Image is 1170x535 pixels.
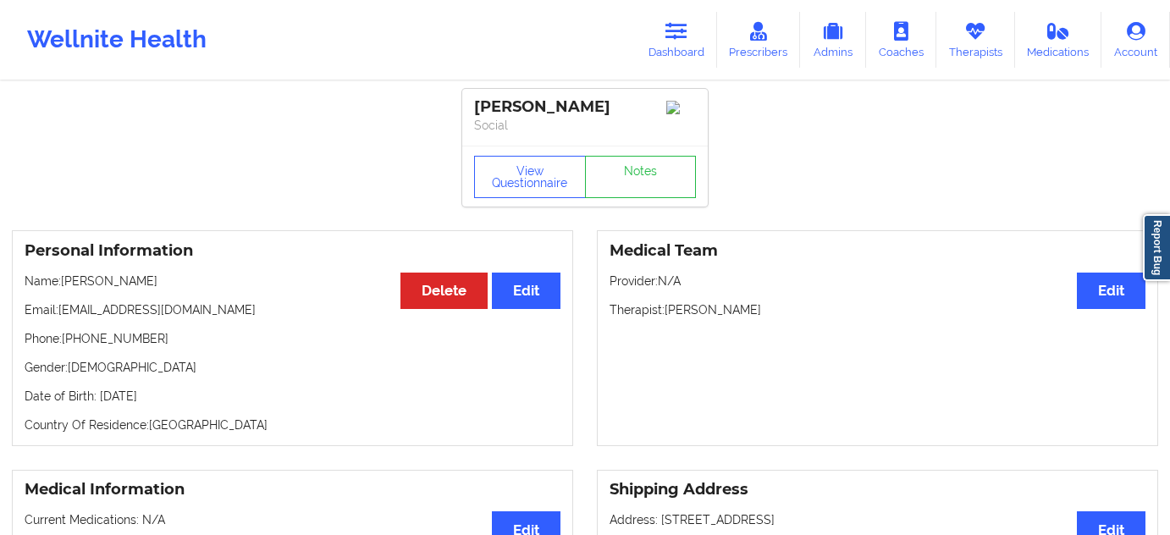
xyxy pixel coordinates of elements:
a: Coaches [866,12,936,68]
p: Social [474,117,696,134]
a: Dashboard [636,12,717,68]
p: Date of Birth: [DATE] [25,388,560,405]
button: Edit [1077,273,1145,309]
p: Phone: [PHONE_NUMBER] [25,330,560,347]
h3: Medical Team [610,241,1145,261]
a: Therapists [936,12,1015,68]
p: Current Medications: N/A [25,511,560,528]
div: [PERSON_NAME] [474,97,696,117]
h3: Shipping Address [610,480,1145,499]
p: Gender: [DEMOGRAPHIC_DATA] [25,359,560,376]
p: Email: [EMAIL_ADDRESS][DOMAIN_NAME] [25,301,560,318]
img: Image%2Fplaceholer-image.png [666,101,696,114]
h3: Personal Information [25,241,560,261]
a: Report Bug [1143,214,1170,281]
p: Country Of Residence: [GEOGRAPHIC_DATA] [25,416,560,433]
p: Therapist: [PERSON_NAME] [610,301,1145,318]
button: Delete [400,273,488,309]
a: Account [1101,12,1170,68]
button: Edit [492,273,560,309]
a: Prescribers [717,12,801,68]
a: Medications [1015,12,1102,68]
a: Notes [585,156,697,198]
a: Admins [800,12,866,68]
p: Provider: N/A [610,273,1145,290]
button: View Questionnaire [474,156,586,198]
p: Name: [PERSON_NAME] [25,273,560,290]
h3: Medical Information [25,480,560,499]
p: Address: [STREET_ADDRESS] [610,511,1145,528]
